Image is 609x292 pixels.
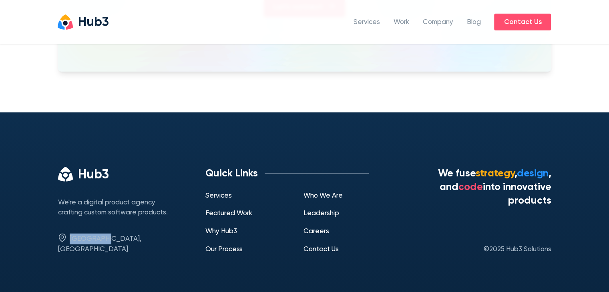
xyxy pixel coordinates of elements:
[466,17,480,28] a: Blog
[58,198,181,218] div: We're a digital product agency crafting custom software products.
[205,192,232,199] a: Services
[78,16,109,29] div: Hub3
[58,234,66,242] span: environment
[395,167,551,208] h4: We fuse , , and into innovative products
[494,14,551,30] a: Contact Us
[504,17,541,28] span: Contact Us
[303,228,329,235] a: Careers
[58,236,142,253] span: [GEOGRAPHIC_DATA], [GEOGRAPHIC_DATA]
[58,14,109,29] a: Hub3
[475,168,514,179] span: strategy
[483,244,551,255] span: © 2025 Hub3 Solutions
[303,246,339,253] a: Contact Us
[303,192,343,199] a: Who We Are
[205,167,258,180] h4: Quick Links
[353,17,380,28] a: Services
[517,168,548,179] span: design
[422,17,453,28] a: Company
[458,182,482,192] span: code
[78,169,109,182] div: Hub3
[205,228,237,235] a: Why Hub3
[393,17,409,28] a: Work
[205,246,243,253] a: Our Process
[303,210,339,217] a: Leadership
[205,210,252,217] a: Featured Work
[58,167,109,182] a: Hub3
